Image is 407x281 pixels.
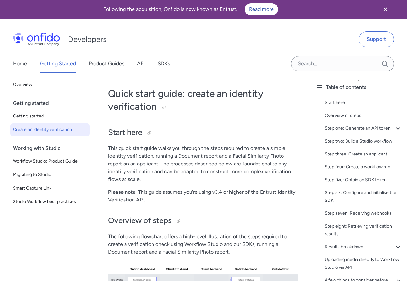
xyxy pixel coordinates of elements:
p: The following flowchart offers a high-level illustration of the steps required to create a verifi... [108,233,298,256]
span: Workflow Studio: Product Guide [13,157,87,165]
p: : This guide assumes you're using v3.4 or higher of the Entrust Identity Verification API. [108,188,298,204]
a: Overview [10,78,90,91]
input: Onfido search input field [291,56,394,71]
div: Getting started [13,97,92,110]
svg: Close banner [382,5,389,13]
a: Step six: Configure and initialise the SDK [325,189,402,204]
span: Migrating to Studio [13,171,87,179]
a: Workflow Studio: Product Guide [10,155,90,168]
a: Support [359,31,394,47]
a: Uploading media directly to Workflow Studio via API [325,256,402,271]
div: Table of contents [316,83,402,91]
a: Getting Started [40,55,76,73]
h2: Overview of steps [108,215,298,226]
a: Step seven: Receiving webhooks [325,210,402,217]
a: Step four: Create a workflow run [325,163,402,171]
a: Overview of steps [325,112,402,119]
div: Working with Studio [13,142,92,155]
a: Studio Workflow best practices [10,195,90,208]
a: API [137,55,145,73]
span: Create an identity verification [13,126,87,134]
span: Getting started [13,112,87,120]
h1: Quick start guide: create an identity verification [108,87,298,113]
a: Getting started [10,110,90,123]
a: Smart Capture Link [10,182,90,195]
a: Home [13,55,27,73]
img: Onfido Logo [13,33,60,46]
a: Results breakdown [325,243,402,251]
a: Migrating to Studio [10,168,90,181]
a: Product Guides [89,55,124,73]
a: Step eight: Retrieving verification results [325,222,402,238]
button: Close banner [374,1,397,17]
h1: Developers [68,34,106,44]
a: Step one: Generate an API token [325,125,402,132]
a: Step five: Obtain an SDK token [325,176,402,184]
span: Overview [13,81,87,89]
strong: Please note [108,189,135,195]
a: Step three: Create an applicant [325,150,402,158]
a: Step two: Build a Studio workflow [325,137,402,145]
a: Read more [245,3,278,15]
div: Following the acquisition, Onfido is now known as Entrust. [8,3,374,15]
h2: Start here [108,127,298,138]
a: SDKs [158,55,170,73]
span: Smart Capture Link [13,184,87,192]
a: Create an identity verification [10,123,90,136]
p: This quick start guide walks you through the steps required to create a simple identity verificat... [108,145,298,183]
a: Start here [325,99,402,107]
span: Studio Workflow best practices [13,198,87,206]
